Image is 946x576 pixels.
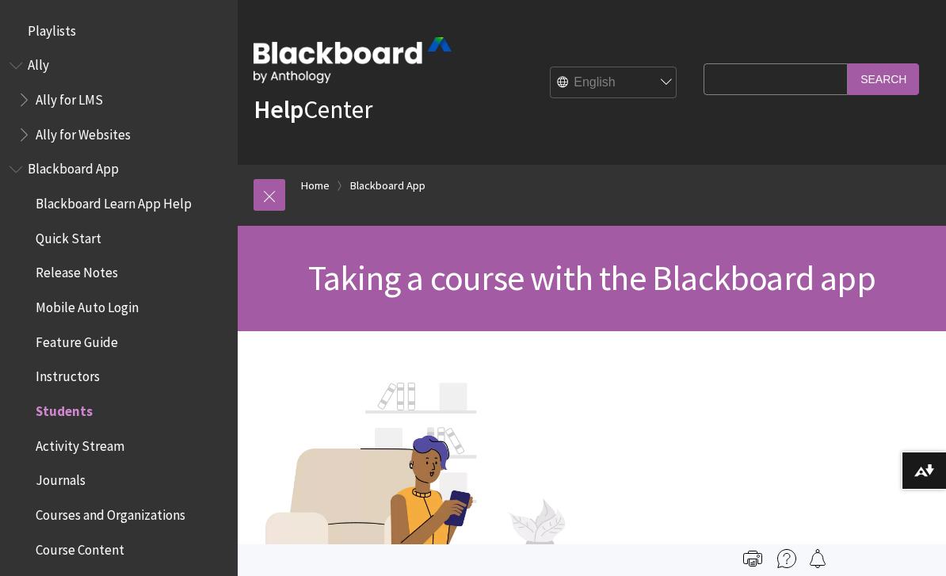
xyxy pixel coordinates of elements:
[36,121,131,143] span: Ally for Websites
[36,536,124,558] span: Course Content
[10,52,228,148] nav: Book outline for Anthology Ally Help
[350,176,425,196] a: Blackboard App
[28,17,76,39] span: Playlists
[10,17,228,44] nav: Book outline for Playlists
[36,433,124,454] span: Activity Stream
[36,260,118,281] span: Release Notes
[743,549,762,568] img: Print
[36,225,101,246] span: Quick Start
[301,176,330,196] a: Home
[28,156,119,177] span: Blackboard App
[848,63,919,94] input: Search
[254,37,452,83] img: Blackboard by Anthology
[777,549,796,568] img: More help
[308,256,875,299] span: Taking a course with the Blackboard app
[36,467,86,489] span: Journals
[28,52,49,74] span: Ally
[36,86,103,108] span: Ally for LMS
[36,398,93,419] span: Students
[551,67,677,99] select: Site Language Selector
[36,329,118,350] span: Feature Guide
[254,93,303,125] strong: Help
[36,364,100,385] span: Instructors
[254,93,372,125] a: HelpCenter
[36,294,139,315] span: Mobile Auto Login
[36,502,185,523] span: Courses and Organizations
[36,190,192,212] span: Blackboard Learn App Help
[808,549,827,568] img: Follow this page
